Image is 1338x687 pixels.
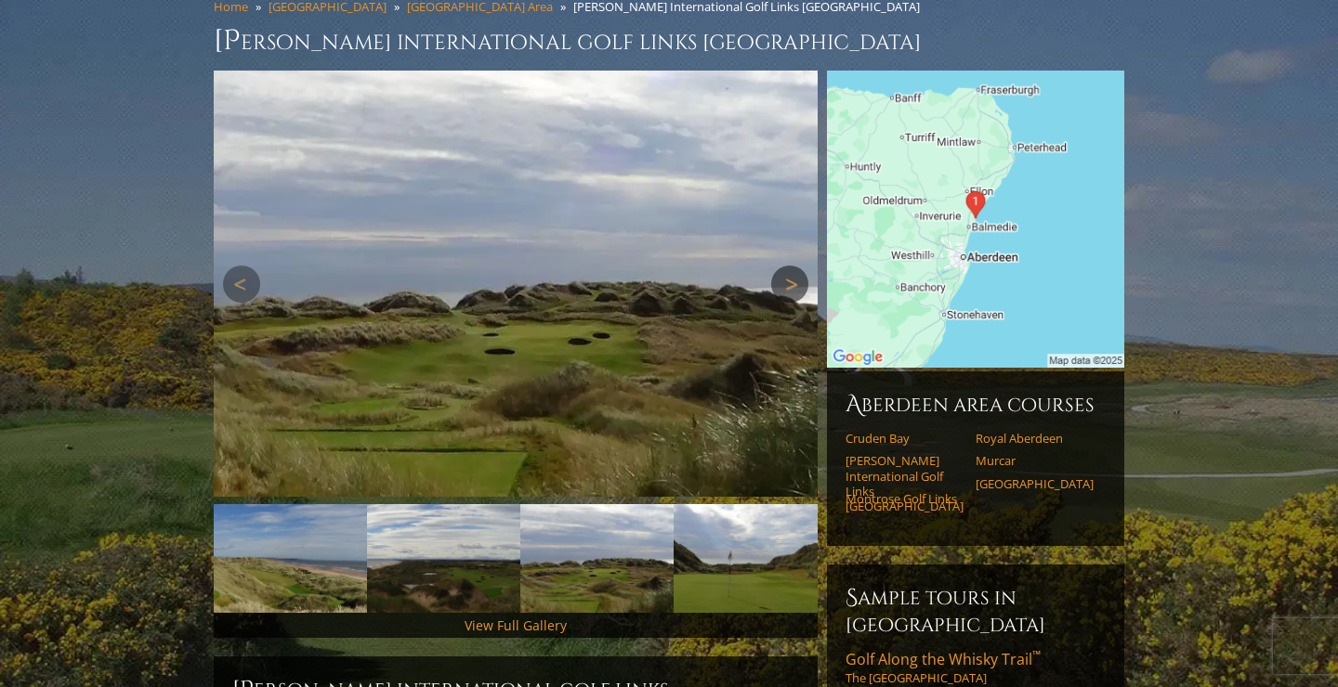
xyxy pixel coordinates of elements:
[465,616,567,634] a: View Full Gallery
[846,649,1106,686] a: Golf Along the Whisky Trail™The [GEOGRAPHIC_DATA]
[976,453,1094,468] a: Murcar
[846,431,964,446] a: Cruden Bay
[827,71,1124,368] img: Google Map of Trump International Golf Links Ltd, Balmedie, Scotland, United Kingdom
[1032,647,1041,663] sup: ™
[846,390,1106,420] h6: Aberdeen Area Courses
[846,453,964,513] a: [PERSON_NAME] International Golf Links [GEOGRAPHIC_DATA]
[976,431,1094,446] a: Royal Aberdeen
[846,491,964,506] a: Montrose Golf Links
[223,266,260,303] a: Previous
[846,649,1041,669] span: Golf Along the Whisky Trail
[214,22,1124,59] h1: [PERSON_NAME] International Golf Links [GEOGRAPHIC_DATA]
[771,266,808,303] a: Next
[976,476,1094,491] a: [GEOGRAPHIC_DATA]
[846,583,1106,638] h6: Sample Tours in [GEOGRAPHIC_DATA]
